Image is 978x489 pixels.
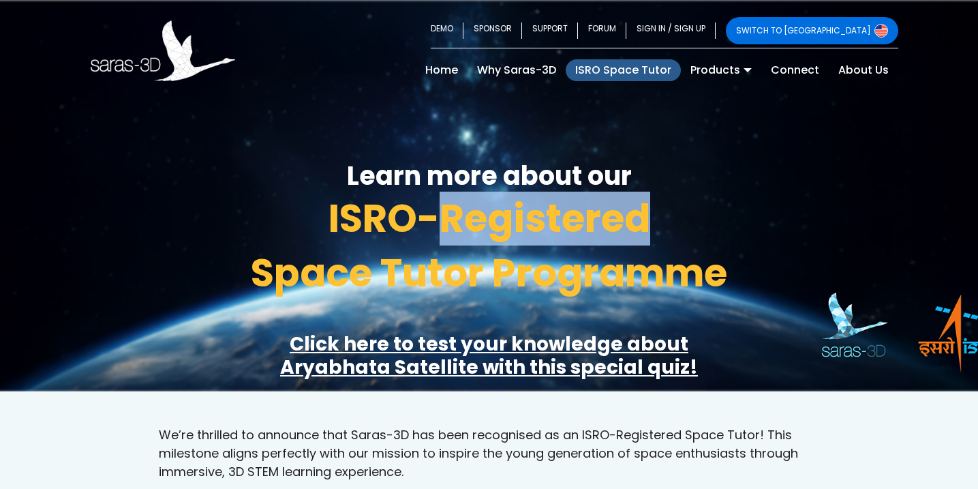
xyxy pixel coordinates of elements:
a: Click here to test your knowledge aboutAryabhata Satellite with this special quiz! [280,331,698,381]
h3: Learn more about our [91,163,888,189]
a: SWITCH TO [GEOGRAPHIC_DATA] [726,17,898,44]
img: Switch to USA [874,24,888,38]
a: DEMO [431,17,463,44]
span: Space Tutor Programme [251,246,727,300]
a: SUPPORT [522,17,578,44]
a: About Us [829,59,898,81]
a: Home [416,59,468,81]
a: Why Saras-3D [468,59,566,81]
a: ISRO Space Tutor [566,59,681,81]
a: SIGN IN / SIGN UP [626,17,716,44]
span: ISRO-Registered [328,192,650,246]
a: SPONSOR [463,17,522,44]
a: Connect [761,59,829,81]
a: FORUM [578,17,626,44]
a: Products [681,59,761,81]
img: Saras 3D [91,20,236,81]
